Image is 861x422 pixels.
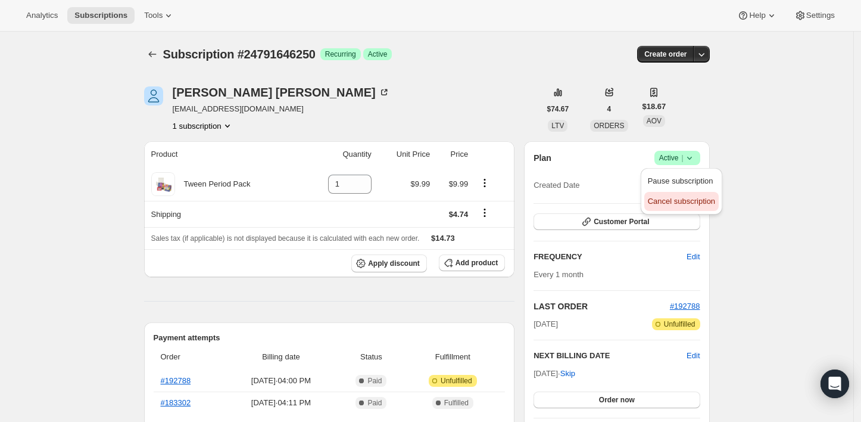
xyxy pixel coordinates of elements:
[173,86,390,98] div: [PERSON_NAME] [PERSON_NAME]
[594,217,649,226] span: Customer Portal
[375,141,433,167] th: Unit Price
[439,255,505,271] button: Add product
[547,104,569,114] span: $74.67
[144,11,163,20] span: Tools
[534,300,670,312] h2: LAST ORDER
[534,251,687,263] h2: FREQUENCY
[342,351,400,363] span: Status
[444,398,469,408] span: Fulfilled
[475,176,494,190] button: Product actions
[687,350,700,362] button: Edit
[730,7,784,24] button: Help
[749,11,765,20] span: Help
[144,86,163,105] span: Danielle Beckwith
[411,179,430,188] span: $9.99
[456,258,498,268] span: Add product
[534,392,700,408] button: Order now
[227,351,335,363] span: Billing date
[787,7,842,24] button: Settings
[325,49,356,59] span: Recurring
[648,197,715,206] span: Cancel subscription
[560,368,575,380] span: Skip
[534,179,579,191] span: Created Date
[449,179,469,188] span: $9.99
[642,101,666,113] span: $18.67
[227,397,335,409] span: [DATE] · 04:11 PM
[594,122,624,130] span: ORDERS
[368,49,388,59] span: Active
[664,319,695,329] span: Unfulfilled
[67,7,135,24] button: Subscriptions
[227,375,335,387] span: [DATE] · 04:00 PM
[161,398,191,407] a: #183302
[607,104,612,114] span: 4
[637,46,694,63] button: Create order
[161,376,191,385] a: #192788
[154,344,224,370] th: Order
[599,395,635,405] span: Order now
[670,300,700,312] button: #192788
[534,318,558,330] span: [DATE]
[659,152,695,164] span: Active
[553,364,582,383] button: Skip
[687,251,700,263] span: Edit
[681,153,683,163] span: |
[475,206,494,219] button: Shipping actions
[534,270,584,279] span: Every 1 month
[431,234,455,243] span: $14.73
[534,213,700,230] button: Customer Portal
[151,234,420,243] span: Sales tax (if applicable) is not displayed because it is calculated with each new order.
[154,332,506,344] h2: Payment attempts
[74,11,127,20] span: Subscriptions
[144,201,302,227] th: Shipping
[367,398,382,408] span: Paid
[821,370,849,398] div: Open Intercom Messenger
[407,351,498,363] span: Fulfillment
[644,192,719,211] button: Cancel subscription
[670,302,700,311] a: #192788
[534,369,575,378] span: [DATE] ·
[534,152,551,164] h2: Plan
[144,141,302,167] th: Product
[806,11,835,20] span: Settings
[137,7,182,24] button: Tools
[302,141,375,167] th: Quantity
[351,255,427,272] button: Apply discount
[644,172,719,191] button: Pause subscription
[449,210,469,219] span: $4.74
[144,46,161,63] button: Subscriptions
[173,120,233,132] button: Product actions
[368,259,420,268] span: Apply discount
[173,103,390,115] span: [EMAIL_ADDRESS][DOMAIN_NAME]
[26,11,58,20] span: Analytics
[367,376,382,386] span: Paid
[679,247,707,266] button: Edit
[534,350,687,362] h2: NEXT BILLING DATE
[600,101,619,117] button: 4
[644,49,687,59] span: Create order
[441,376,472,386] span: Unfulfilled
[648,176,713,185] span: Pause subscription
[551,122,564,130] span: LTV
[163,48,316,61] span: Subscription #24791646250
[647,117,662,125] span: AOV
[433,141,472,167] th: Price
[19,7,65,24] button: Analytics
[540,101,576,117] button: $74.67
[175,178,251,190] div: Tween Period Pack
